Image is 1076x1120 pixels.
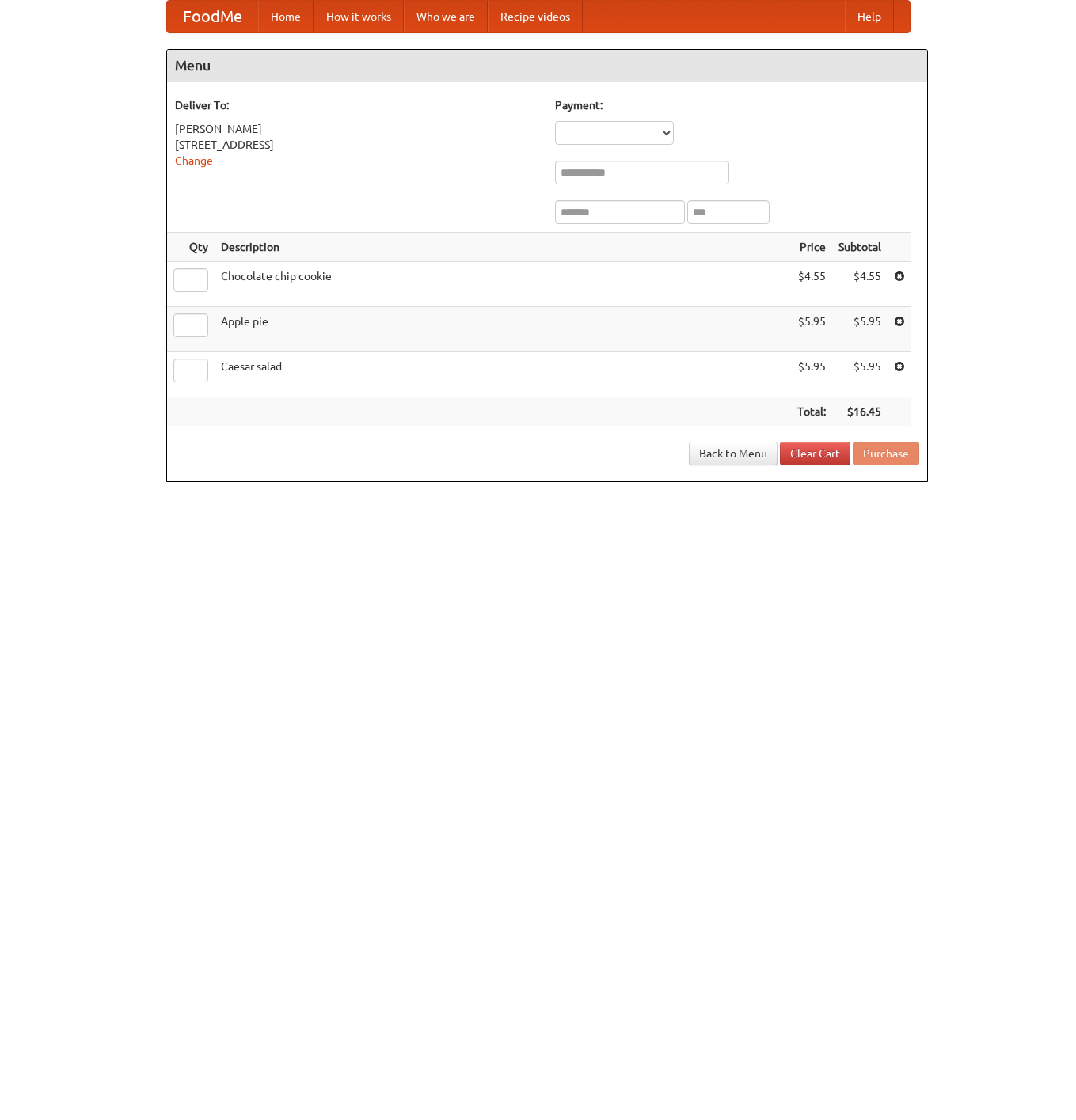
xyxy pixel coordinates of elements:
[175,97,539,113] h5: Deliver To:
[175,121,539,137] div: [PERSON_NAME]
[791,233,832,262] th: Price
[832,262,888,307] td: $4.55
[780,442,850,465] a: Clear Cart
[832,352,888,397] td: $5.95
[832,307,888,352] td: $5.95
[832,233,888,262] th: Subtotal
[791,307,832,352] td: $5.95
[215,307,791,352] td: Apple pie
[215,262,791,307] td: Chocolate chip cookie
[791,352,832,397] td: $5.95
[832,397,888,427] th: $16.45
[853,442,919,465] button: Purchase
[791,397,832,427] th: Total:
[555,97,919,113] h5: Payment:
[791,262,832,307] td: $4.55
[845,1,894,32] a: Help
[167,50,927,82] h4: Menu
[689,442,778,465] a: Back to Menu
[488,1,583,32] a: Recipe videos
[404,1,488,32] a: Who we are
[314,1,404,32] a: How it works
[258,1,314,32] a: Home
[175,154,213,167] a: Change
[175,137,539,153] div: [STREET_ADDRESS]
[167,1,258,32] a: FoodMe
[215,352,791,397] td: Caesar salad
[215,233,791,262] th: Description
[167,233,215,262] th: Qty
